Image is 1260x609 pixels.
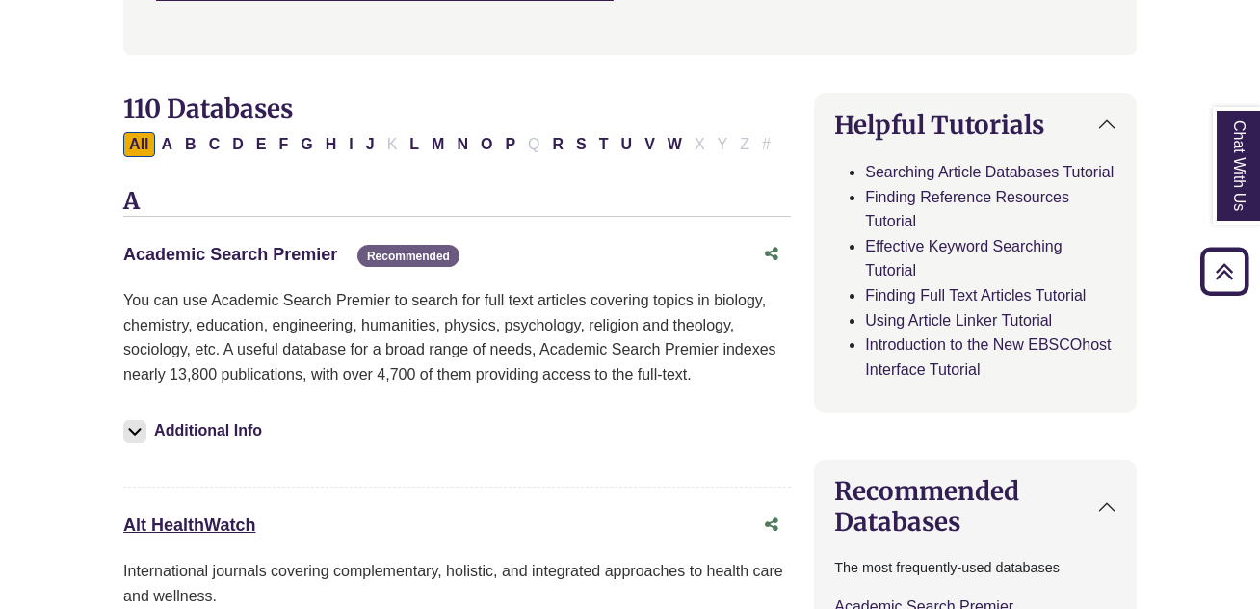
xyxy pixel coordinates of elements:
[250,132,273,157] button: Filter Results E
[123,516,255,535] a: Alt HealthWatch
[547,132,570,157] button: Filter Results R
[865,164,1114,180] a: Searching Article Databases Tutorial
[123,417,268,444] button: Additional Info
[360,132,381,157] button: Filter Results J
[865,336,1111,378] a: Introduction to the New EBSCOhost Interface Tutorial
[226,132,249,157] button: Filter Results D
[865,287,1086,304] a: Finding Full Text Articles Tutorial
[1194,258,1255,284] a: Back to Top
[156,132,179,157] button: Filter Results A
[639,132,661,157] button: Filter Results V
[451,132,474,157] button: Filter Results N
[662,132,688,157] button: Filter Results W
[426,132,450,157] button: Filter Results M
[203,132,226,157] button: Filter Results C
[320,132,343,157] button: Filter Results H
[179,132,202,157] button: Filter Results B
[834,557,1116,579] p: The most frequently-used databases
[295,132,318,157] button: Filter Results G
[123,288,791,386] p: You can use Academic Search Premier to search for full text articles covering topics in biology, ...
[499,132,521,157] button: Filter Results P
[273,132,294,157] button: Filter Results F
[865,312,1052,329] a: Using Article Linker Tutorial
[123,559,791,608] p: International journals covering complementary, holistic, and integrated approaches to health care...
[343,132,358,157] button: Filter Results I
[752,507,791,543] button: Share this database
[593,132,615,157] button: Filter Results T
[404,132,425,157] button: Filter Results L
[752,236,791,273] button: Share this database
[123,188,791,217] h3: A
[815,461,1136,551] button: Recommended Databases
[123,245,337,264] a: Academic Search Premier
[475,132,498,157] button: Filter Results O
[616,132,639,157] button: Filter Results U
[123,135,778,151] div: Alpha-list to filter by first letter of database name
[357,245,459,267] span: Recommended
[865,238,1062,279] a: Effective Keyword Searching Tutorial
[815,94,1136,155] button: Helpful Tutorials
[865,189,1069,230] a: Finding Reference Resources Tutorial
[123,93,293,124] span: 110 Databases
[570,132,592,157] button: Filter Results S
[123,132,154,157] button: All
